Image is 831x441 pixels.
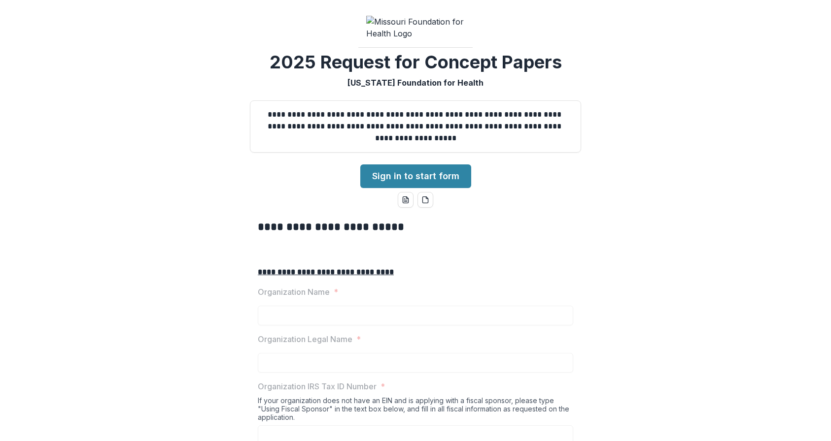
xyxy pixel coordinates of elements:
a: Sign in to start form [360,164,471,188]
h2: 2025 Request for Concept Papers [270,52,562,73]
p: Organization Name [258,286,330,298]
p: Organization IRS Tax ID Number [258,380,377,392]
p: [US_STATE] Foundation for Health [347,77,484,89]
p: Organization Legal Name [258,333,352,345]
button: pdf-download [417,192,433,208]
button: word-download [398,192,414,208]
div: If your organization does not have an EIN and is applying with a fiscal sponsor, please type "Usi... [258,396,573,425]
img: Missouri Foundation for Health Logo [366,16,465,39]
